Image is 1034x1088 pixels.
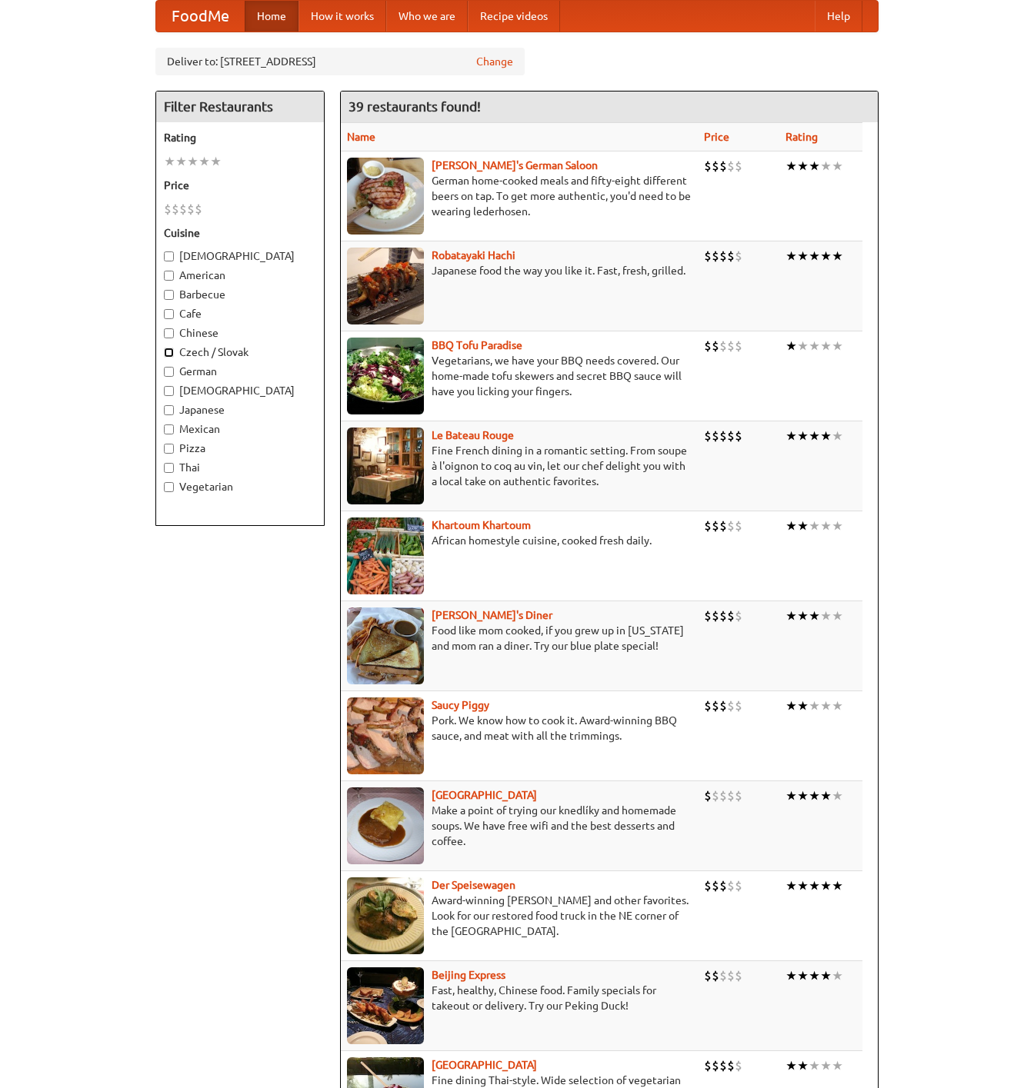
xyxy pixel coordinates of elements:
input: Chinese [164,328,174,338]
a: Name [347,131,375,143]
li: $ [719,338,727,354]
label: Czech / Slovak [164,344,316,360]
input: Cafe [164,309,174,319]
li: $ [735,697,742,714]
label: [DEMOGRAPHIC_DATA] [164,248,316,264]
li: $ [195,201,202,218]
li: $ [704,877,712,894]
li: $ [719,607,727,624]
li: ★ [832,158,843,175]
li: ★ [820,787,832,804]
li: ★ [832,967,843,984]
li: ★ [820,517,832,534]
li: $ [727,338,735,354]
li: ★ [820,158,832,175]
p: Japanese food the way you like it. Fast, fresh, grilled. [347,263,692,278]
li: ★ [786,248,797,265]
a: Le Bateau Rouge [432,429,514,441]
li: $ [719,158,727,175]
b: Beijing Express [432,969,505,981]
a: Change [476,54,513,69]
p: Food like mom cooked, if you grew up in [US_STATE] and mom ran a diner. Try our blue plate special! [347,623,692,654]
p: Award-winning [PERSON_NAME] and other favorites. Look for our restored food truck in the NE corne... [347,893,692,939]
input: Vegetarian [164,482,174,492]
li: $ [735,877,742,894]
li: ★ [832,787,843,804]
label: Thai [164,460,316,475]
li: $ [727,607,735,624]
a: Who we are [386,1,468,32]
img: sallys.jpg [347,607,424,684]
a: Der Speisewagen [432,879,515,891]
li: $ [735,607,742,624]
li: ★ [832,697,843,714]
label: Cafe [164,306,316,321]
li: ★ [820,607,832,624]
li: $ [704,158,712,175]
li: $ [712,428,719,444]
li: $ [727,158,735,175]
li: ★ [832,607,843,624]
li: $ [704,787,712,804]
div: Deliver to: [STREET_ADDRESS] [155,48,525,75]
li: ★ [797,248,809,265]
li: $ [712,1057,719,1074]
p: Fast, healthy, Chinese food. Family specials for takeout or delivery. Try our Peking Duck! [347,983,692,1013]
li: ★ [809,1057,820,1074]
a: How it works [299,1,386,32]
li: ★ [786,428,797,444]
li: $ [735,517,742,534]
li: ★ [820,338,832,354]
li: $ [704,1057,712,1074]
input: Barbecue [164,290,174,300]
img: speisewagen.jpg [347,877,424,954]
img: saucy.jpg [347,697,424,774]
li: ★ [786,1057,797,1074]
b: Saucy Piggy [432,699,489,711]
li: ★ [786,338,797,354]
li: ★ [786,697,797,714]
li: $ [735,338,742,354]
li: $ [735,967,742,984]
li: $ [172,201,179,218]
li: ★ [797,877,809,894]
li: ★ [797,697,809,714]
li: $ [712,877,719,894]
li: ★ [198,153,210,170]
a: [GEOGRAPHIC_DATA] [432,1059,537,1071]
li: $ [735,1057,742,1074]
b: [PERSON_NAME]'s Diner [432,609,552,621]
li: $ [704,967,712,984]
input: Thai [164,463,174,473]
a: Rating [786,131,818,143]
input: Pizza [164,444,174,454]
a: Recipe videos [468,1,560,32]
li: ★ [797,517,809,534]
li: $ [712,248,719,265]
input: Mexican [164,424,174,434]
img: robatayaki.jpg [347,248,424,324]
li: ★ [820,877,832,894]
p: African homestyle cuisine, cooked fresh daily. [347,533,692,548]
li: ★ [797,967,809,984]
li: ★ [164,153,175,170]
input: American [164,271,174,281]
li: $ [179,201,187,218]
li: $ [187,201,195,218]
li: $ [712,517,719,534]
label: Chinese [164,325,316,341]
li: ★ [786,967,797,984]
img: esthers.jpg [347,158,424,235]
a: Price [704,131,729,143]
li: $ [719,517,727,534]
li: $ [704,428,712,444]
a: Robatayaki Hachi [432,249,515,261]
h5: Rating [164,130,316,145]
a: Home [245,1,299,32]
li: $ [719,877,727,894]
label: Barbecue [164,287,316,302]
